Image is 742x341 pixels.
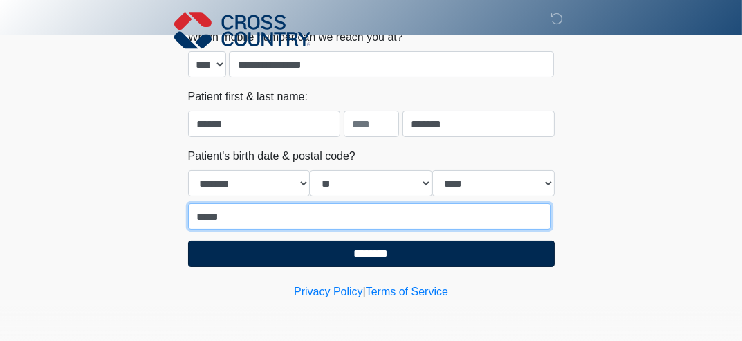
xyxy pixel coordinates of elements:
[363,286,366,297] a: |
[294,286,363,297] a: Privacy Policy
[188,148,355,165] label: Patient's birth date & postal code?
[174,10,311,50] img: Cross Country Logo
[188,89,308,105] label: Patient first & last name:
[366,286,448,297] a: Terms of Service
